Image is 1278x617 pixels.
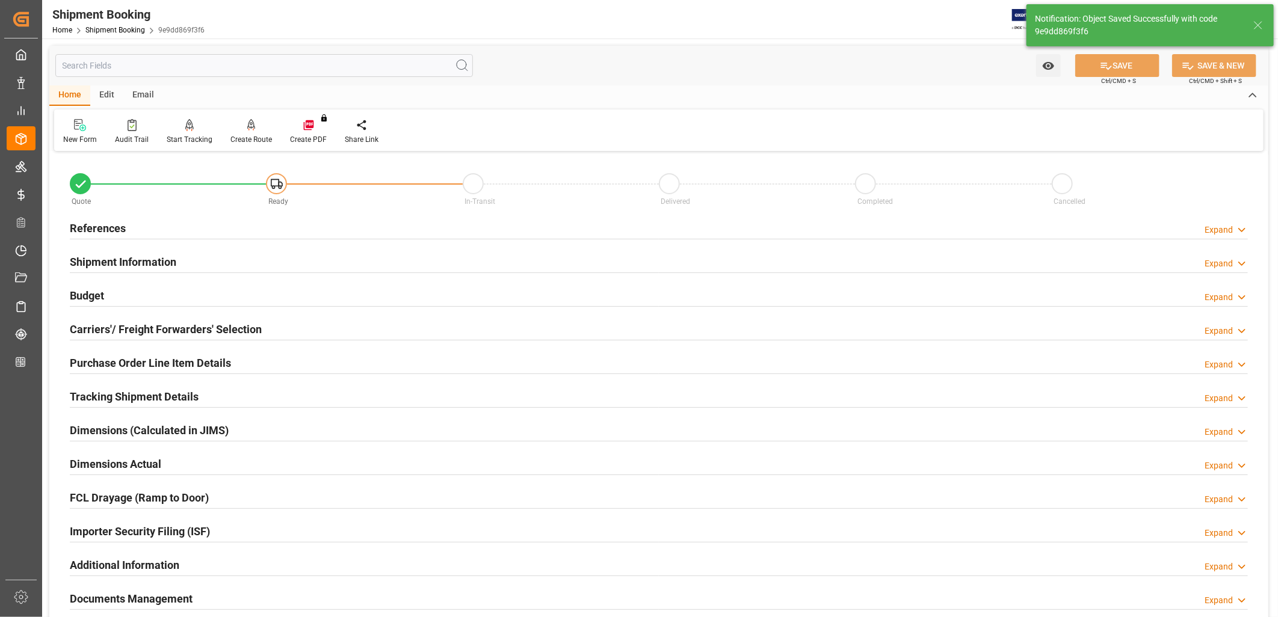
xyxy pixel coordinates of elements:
[70,557,179,573] h2: Additional Information
[1205,291,1233,304] div: Expand
[52,5,205,23] div: Shipment Booking
[1054,197,1085,206] span: Cancelled
[1036,54,1061,77] button: open menu
[70,456,161,472] h2: Dimensions Actual
[1189,76,1242,85] span: Ctrl/CMD + Shift + S
[1205,527,1233,539] div: Expand
[70,490,209,506] h2: FCL Drayage (Ramp to Door)
[465,197,495,206] span: In-Transit
[70,388,199,405] h2: Tracking Shipment Details
[1205,560,1233,573] div: Expand
[1205,459,1233,472] div: Expand
[49,85,90,106] div: Home
[63,134,97,145] div: New Form
[857,197,893,206] span: Completed
[70,422,229,438] h2: Dimensions (Calculated in JIMS)
[55,54,473,77] input: Search Fields
[1172,54,1256,77] button: SAVE & NEW
[1205,325,1233,337] div: Expand
[123,85,163,106] div: Email
[1205,358,1233,371] div: Expand
[115,134,149,145] div: Audit Trail
[345,134,378,145] div: Share Link
[230,134,272,145] div: Create Route
[1205,594,1233,607] div: Expand
[70,355,231,371] h2: Purchase Order Line Item Details
[70,591,193,607] h2: Documents Management
[70,321,262,337] h2: Carriers'/ Freight Forwarders' Selection
[1205,426,1233,438] div: Expand
[1205,224,1233,236] div: Expand
[90,85,123,106] div: Edit
[1101,76,1136,85] span: Ctrl/CMD + S
[70,287,104,304] h2: Budget
[1205,493,1233,506] div: Expand
[1035,13,1242,38] div: Notification: Object Saved Successfully with code 9e9dd869f3f6
[661,197,690,206] span: Delivered
[1205,392,1233,405] div: Expand
[70,220,126,236] h2: References
[70,523,210,539] h2: Importer Security Filing (ISF)
[268,197,288,206] span: Ready
[70,254,176,270] h2: Shipment Information
[1012,9,1054,30] img: Exertis%20JAM%20-%20Email%20Logo.jpg_1722504956.jpg
[85,26,145,34] a: Shipment Booking
[1205,257,1233,270] div: Expand
[52,26,72,34] a: Home
[72,197,91,206] span: Quote
[1075,54,1159,77] button: SAVE
[167,134,212,145] div: Start Tracking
